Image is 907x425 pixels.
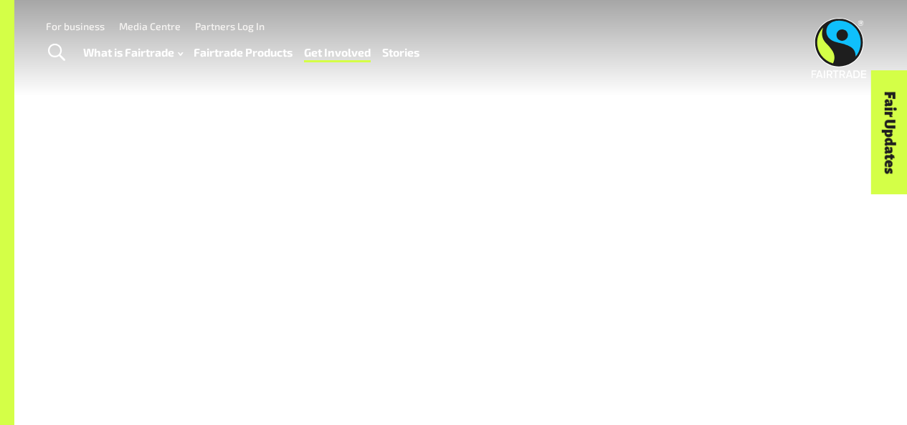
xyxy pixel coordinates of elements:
[812,18,867,78] img: Fairtrade Australia New Zealand logo
[382,42,419,62] a: Stories
[39,35,74,71] a: Toggle Search
[304,42,371,62] a: Get Involved
[194,42,293,62] a: Fairtrade Products
[195,20,265,32] a: Partners Log In
[119,20,181,32] a: Media Centre
[46,20,105,32] a: For business
[83,42,183,62] a: What is Fairtrade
